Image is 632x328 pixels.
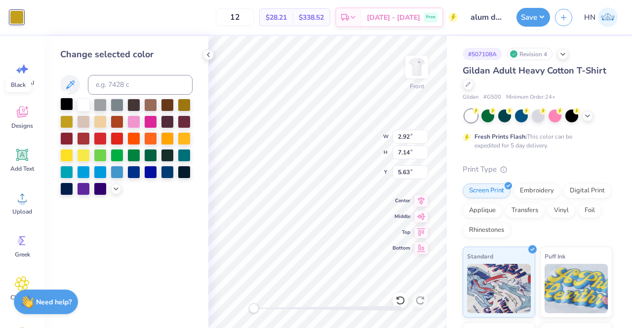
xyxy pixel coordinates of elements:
span: [DATE] - [DATE] [367,12,420,23]
div: Black [5,78,31,92]
div: Vinyl [548,203,575,218]
span: Upload [12,208,32,216]
span: Greek [15,251,30,258]
span: Gildan [463,93,478,102]
strong: Fresh Prints Flash: [474,133,527,141]
div: This color can be expedited for 5 day delivery. [474,132,596,150]
span: Minimum Order: 24 + [506,93,555,102]
div: # 507108A [463,48,502,60]
span: HN [584,12,595,23]
span: Standard [467,251,493,261]
div: Digital Print [563,183,611,198]
input: e.g. 7428 c [88,75,193,95]
span: Center [393,197,410,205]
strong: Need help? [36,297,72,307]
div: Rhinestones [463,223,511,238]
input: – – [216,8,254,26]
button: Save [516,8,550,27]
span: $28.21 [266,12,287,23]
span: Free [426,14,435,21]
img: Front [407,57,427,77]
div: Embroidery [513,183,560,198]
span: Add Text [10,165,34,173]
div: Screen Print [463,183,511,198]
span: $338.52 [299,12,324,23]
span: Middle [393,213,410,220]
div: Front [410,82,424,91]
span: Designs [11,122,33,130]
span: Clipart & logos [6,293,39,309]
img: Standard [467,264,531,313]
a: HN [580,7,622,27]
div: Transfers [505,203,545,218]
div: Accessibility label [249,303,259,313]
span: Bottom [393,244,410,252]
div: Revision 4 [507,48,553,60]
div: Applique [463,203,502,218]
span: Puff Ink [545,251,565,261]
div: Change selected color [60,48,193,61]
img: Huda Nadeem [598,7,618,27]
img: Puff Ink [545,264,608,313]
span: # G500 [483,93,501,102]
span: Top [393,228,410,236]
div: Print Type [463,164,612,175]
div: Foil [578,203,601,218]
span: Gildan Adult Heavy Cotton T-Shirt [463,65,606,76]
input: Untitled Design [463,7,512,27]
